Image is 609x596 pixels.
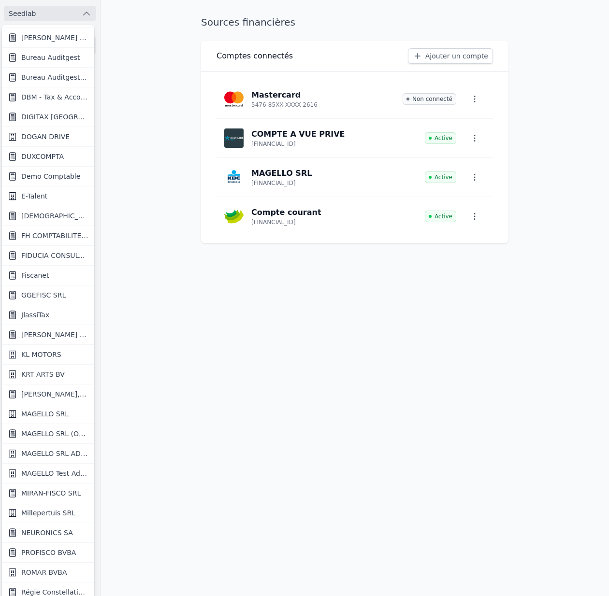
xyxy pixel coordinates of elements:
span: DBM - Tax & Accounting sprl [21,92,88,102]
span: DUXCOMPTA [21,152,64,161]
span: E-Talent [21,191,47,201]
span: ROMAR BVBA [21,568,67,577]
span: [PERSON_NAME], [PERSON_NAME] [21,389,88,399]
span: PROFISCO BVBA [21,548,76,557]
span: JlassiTax [21,310,49,320]
span: MIRAN-FISCO SRL [21,488,81,498]
span: Bureau Auditgest [21,53,80,62]
span: MAGELLO SRL (OFFICIEL) [21,429,88,439]
span: DOGAN DRIVE [21,132,70,142]
span: Millepertuis SRL [21,508,75,518]
span: [DEMOGRAPHIC_DATA][PERSON_NAME][DEMOGRAPHIC_DATA] [21,211,88,221]
span: Fiscanet [21,270,49,280]
span: [PERSON_NAME] ET PARTNERS SRL [21,330,88,340]
span: MAGELLO SRL ADERYS [21,449,88,458]
span: Bureau Auditgest - [PERSON_NAME] [21,72,88,82]
span: NEURONICS SA [21,528,73,538]
span: FIDUCIA CONSULTING SRL [21,251,88,260]
span: MAGELLO Test Aderys [21,468,88,478]
span: [PERSON_NAME] (Fiduciaire) [21,33,88,43]
span: MAGELLO SRL [21,409,69,419]
span: KRT ARTS BV [21,369,65,379]
span: DIGITAX [GEOGRAPHIC_DATA] SRL [21,112,88,122]
span: KL MOTORS [21,350,61,359]
span: FH COMPTABILITE SRL [21,231,88,241]
span: Demo Comptable [21,171,80,181]
span: GGEFISC SRL [21,290,66,300]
